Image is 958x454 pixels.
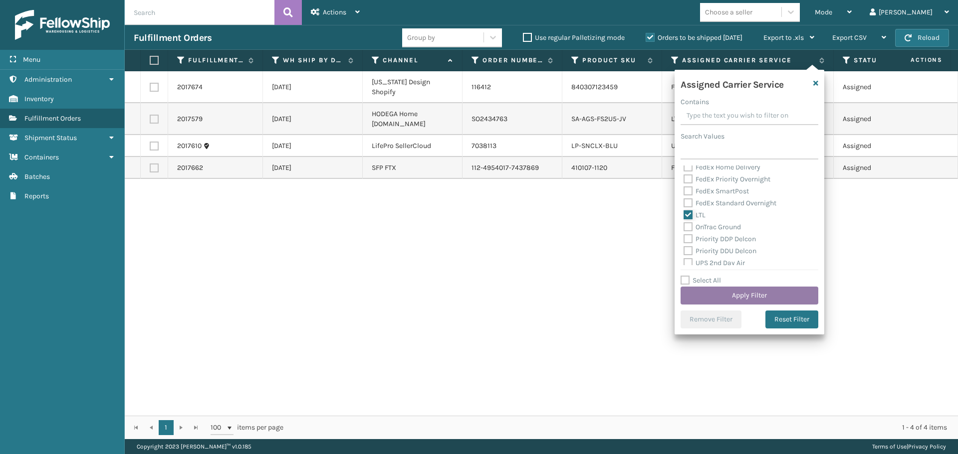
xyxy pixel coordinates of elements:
td: 116412 [463,71,562,103]
label: Fulfillment Order Id [188,56,243,65]
td: Assigned [834,71,934,103]
a: 2017579 [177,114,203,124]
td: SO2434763 [463,103,562,135]
button: Reload [895,29,949,47]
div: Choose a seller [705,7,752,17]
span: 100 [211,423,226,433]
a: 2017662 [177,163,203,173]
a: Privacy Policy [908,443,946,450]
span: Export CSV [832,33,867,42]
label: Priority DDP Delcon [684,235,756,243]
td: FedEx Home Delivery [662,157,834,179]
h4: Assigned Carrier Service [681,76,784,91]
label: Orders to be shipped [DATE] [646,33,742,42]
a: 2017610 [177,141,202,151]
td: SFP FTX [363,157,463,179]
span: Administration [24,75,72,84]
td: 112-4954017-7437869 [463,157,562,179]
button: Reset Filter [765,310,818,328]
span: Actions [879,52,949,68]
label: FedEx SmartPost [684,187,749,195]
a: LP-SNCLX-BLU [571,142,618,150]
span: Containers [24,153,59,161]
img: logo [15,10,110,40]
label: FedEx Priority Overnight [684,175,770,183]
label: Status [854,56,914,65]
td: Assigned [834,135,934,157]
span: Actions [323,8,346,16]
label: LTL [684,211,706,219]
div: 1 - 4 of 4 items [297,423,947,433]
label: UPS 2nd Day Air [684,259,745,267]
label: Assigned Carrier Service [682,56,814,65]
a: 1 [159,420,174,435]
td: [DATE] [263,157,363,179]
button: Apply Filter [681,287,818,304]
label: WH Ship By Date [283,56,343,65]
label: FedEx Home Delivery [684,163,760,171]
td: LifePro SellerCloud [363,135,463,157]
button: Remove Filter [681,310,741,328]
td: [DATE] [263,71,363,103]
p: Copyright 2023 [PERSON_NAME]™ v 1.0.185 [137,439,251,454]
td: HODEGA Home [DOMAIN_NAME] [363,103,463,135]
td: [DATE] [263,103,363,135]
td: Assigned [834,103,934,135]
div: | [872,439,946,454]
label: Order Number [482,56,543,65]
span: Inventory [24,95,54,103]
a: SA-AGS-FS2U5-JV [571,115,626,123]
td: UPS Ground [662,135,834,157]
input: Type the text you wish to filter on [681,107,818,125]
label: FedEx Standard Overnight [684,199,776,207]
label: Select All [681,276,721,285]
span: Reports [24,192,49,200]
label: OnTrac Ground [684,223,741,231]
label: Priority DDU Delcon [684,247,756,255]
span: Fulfillment Orders [24,114,81,123]
td: 7038113 [463,135,562,157]
td: Assigned [834,157,934,179]
a: 410107-1120 [571,163,607,172]
td: LTL [662,103,834,135]
td: FedEx Home Delivery [662,71,834,103]
label: Use regular Palletizing mode [523,33,625,42]
label: Search Values [681,131,724,142]
label: Product SKU [582,56,643,65]
span: Batches [24,172,50,181]
div: Group by [407,32,435,43]
td: [DATE] [263,135,363,157]
a: 840307123459 [571,83,618,91]
label: Channel [383,56,443,65]
span: Shipment Status [24,134,77,142]
label: Contains [681,97,709,107]
td: [US_STATE] Design Shopify [363,71,463,103]
a: Terms of Use [872,443,907,450]
span: Menu [23,55,40,64]
span: items per page [211,420,283,435]
span: Mode [815,8,832,16]
h3: Fulfillment Orders [134,32,212,44]
span: Export to .xls [763,33,804,42]
a: 2017674 [177,82,203,92]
